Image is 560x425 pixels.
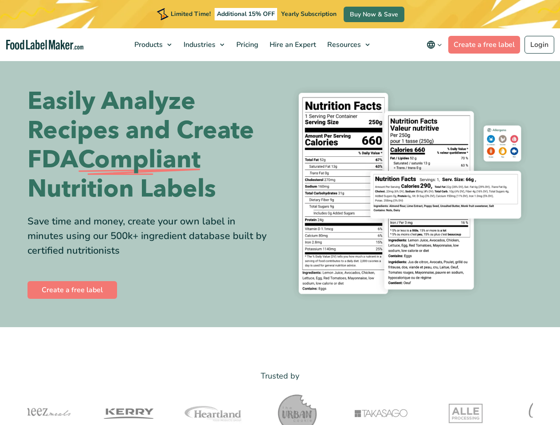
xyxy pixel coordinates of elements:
[267,40,317,50] span: Hire an Expert
[27,87,274,204] h1: Easily Analyze Recipes and Create FDA Nutrition Labels
[27,214,274,258] div: Save time and money, create your own label in minutes using our 500k+ ingredient database built b...
[448,36,520,54] a: Create a free label
[264,28,320,61] a: Hire an Expert
[181,40,216,50] span: Industries
[132,40,164,50] span: Products
[281,10,337,18] span: Yearly Subscription
[27,281,117,299] a: Create a free label
[129,28,176,61] a: Products
[215,8,277,20] span: Additional 15% OFF
[231,28,262,61] a: Pricing
[178,28,229,61] a: Industries
[234,40,259,50] span: Pricing
[27,370,533,382] p: Trusted by
[344,7,404,22] a: Buy Now & Save
[171,10,211,18] span: Limited Time!
[525,36,554,54] a: Login
[322,28,374,61] a: Resources
[325,40,362,50] span: Resources
[78,145,200,174] span: Compliant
